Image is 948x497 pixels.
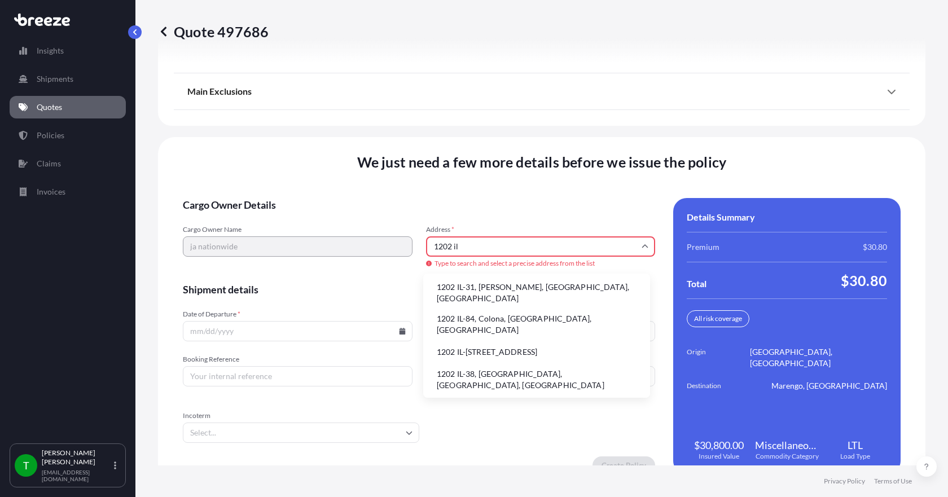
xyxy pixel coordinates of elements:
p: Policies [37,130,64,141]
span: Insured Value [699,452,739,461]
span: Booking Reference [183,355,412,364]
a: Invoices [10,181,126,203]
span: Cargo Owner Details [183,198,655,212]
button: Create Policy [592,456,655,474]
span: Shipment details [183,283,655,296]
span: Main Exclusions [187,86,252,97]
span: $30.80 [841,271,887,289]
p: [PERSON_NAME] [PERSON_NAME] [42,448,112,467]
span: Cargo Owner Name [183,225,412,234]
span: Origin [687,346,750,369]
li: 1202 IL-84, Colona, [GEOGRAPHIC_DATA], [GEOGRAPHIC_DATA] [428,310,646,339]
span: Miscellaneous Manufactured Articles [755,438,819,452]
span: Details Summary [687,212,755,223]
p: Claims [37,158,61,169]
p: Quotes [37,102,62,113]
span: Address [426,225,656,234]
span: Total [687,278,706,289]
a: Claims [10,152,126,175]
span: Marengo, [GEOGRAPHIC_DATA] [771,380,887,392]
span: Load Type [840,452,870,461]
span: Date of Departure [183,310,412,319]
a: Shipments [10,68,126,90]
span: $30,800.00 [694,438,744,452]
p: Invoices [37,186,65,197]
input: Select... [183,423,419,443]
li: 1202 IL-59, [GEOGRAPHIC_DATA], [GEOGRAPHIC_DATA], [GEOGRAPHIC_DATA] [428,397,646,426]
div: Main Exclusions [187,78,896,105]
li: 1202 IL-38, [GEOGRAPHIC_DATA], [GEOGRAPHIC_DATA], [GEOGRAPHIC_DATA] [428,365,646,394]
li: 1202 IL-31, [PERSON_NAME], [GEOGRAPHIC_DATA], [GEOGRAPHIC_DATA] [428,278,646,307]
input: mm/dd/yyyy [183,321,412,341]
p: Quote 497686 [158,23,269,41]
span: Commodity Category [756,452,819,461]
input: Your internal reference [183,366,412,386]
a: Insights [10,39,126,62]
span: We just need a few more details before we issue the policy [357,153,727,171]
span: [GEOGRAPHIC_DATA], [GEOGRAPHIC_DATA] [750,346,887,369]
input: Cargo owner address [426,236,656,257]
a: Privacy Policy [824,477,865,486]
a: Policies [10,124,126,147]
span: Incoterm [183,411,419,420]
p: Create Policy [602,460,646,471]
div: All risk coverage [687,310,749,327]
span: $30.80 [863,241,887,253]
p: Shipments [37,73,73,85]
span: Type to search and select a precise address from the list [426,259,656,268]
span: Destination [687,380,750,392]
span: T [23,460,29,471]
span: LTL [848,438,863,452]
p: [EMAIL_ADDRESS][DOMAIN_NAME] [42,469,112,482]
p: Insights [37,45,64,56]
span: Premium [687,241,719,253]
a: Quotes [10,96,126,118]
a: Terms of Use [874,477,912,486]
li: 1202 IL-[STREET_ADDRESS] [428,341,646,363]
